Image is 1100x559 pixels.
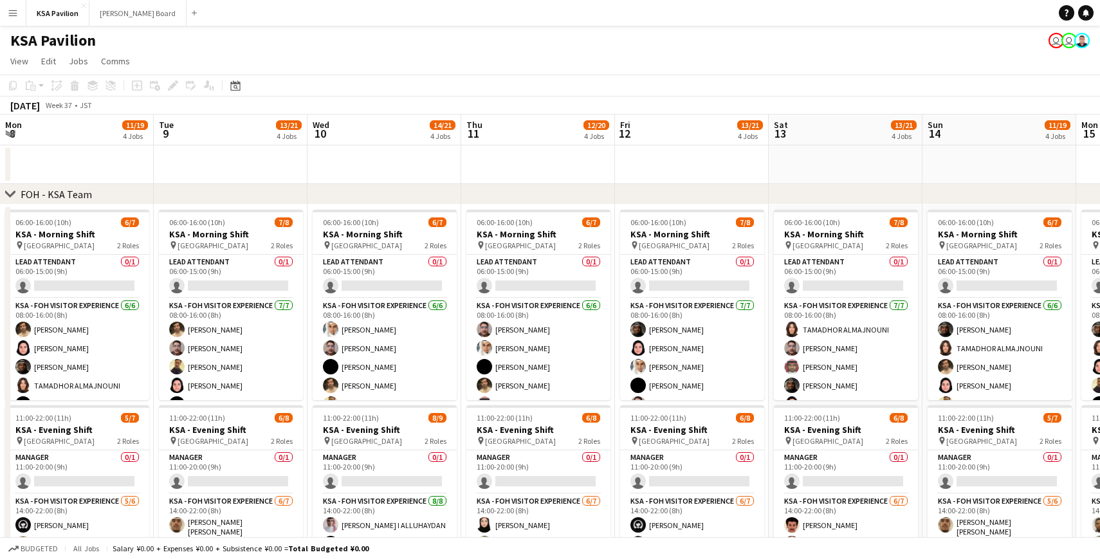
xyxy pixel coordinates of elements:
span: [GEOGRAPHIC_DATA] [331,241,402,250]
span: 7/8 [275,217,293,227]
app-card-role: KSA - FOH Visitor Experience6/608:00-16:00 (8h)[PERSON_NAME][PERSON_NAME][PERSON_NAME]TAMADHOR AL... [5,298,149,435]
h3: KSA - Evening Shift [159,424,303,435]
div: [DATE] [10,99,40,112]
span: 10 [311,126,329,141]
app-job-card: 06:00-16:00 (10h)6/7KSA - Morning Shift [GEOGRAPHIC_DATA]2 RolesLEAD ATTENDANT0/106:00-15:00 (9h)... [313,210,457,400]
span: [GEOGRAPHIC_DATA] [639,436,710,446]
span: 13/21 [737,120,763,130]
span: 5/7 [121,413,139,423]
button: KSA Pavilion [26,1,89,26]
app-job-card: 06:00-16:00 (10h)6/7KSA - Morning Shift [GEOGRAPHIC_DATA]2 RolesLEAD ATTENDANT0/106:00-15:00 (9h)... [928,210,1072,400]
app-card-role: Manager0/111:00-20:00 (9h) [5,450,149,494]
span: 11 [464,126,482,141]
app-job-card: 06:00-16:00 (10h)7/8KSA - Morning Shift [GEOGRAPHIC_DATA]2 RolesLEAD ATTENDANT0/106:00-15:00 (9h)... [159,210,303,400]
div: 06:00-16:00 (10h)6/7KSA - Morning Shift [GEOGRAPHIC_DATA]2 RolesLEAD ATTENDANT0/106:00-15:00 (9h)... [466,210,610,400]
span: Jobs [69,55,88,67]
div: 4 Jobs [892,131,916,141]
span: 11:00-22:00 (11h) [784,413,840,423]
h3: KSA - Evening Shift [774,424,918,435]
span: 06:00-16:00 (10h) [323,217,379,227]
span: Budgeted [21,544,58,553]
h3: KSA - Morning Shift [159,228,303,240]
app-card-role: LEAD ATTENDANT0/106:00-15:00 (9h) [466,255,610,298]
div: 4 Jobs [584,131,609,141]
app-card-role: KSA - FOH Visitor Experience7/708:00-16:00 (8h)[PERSON_NAME][PERSON_NAME][PERSON_NAME][PERSON_NAM... [620,298,764,454]
span: [GEOGRAPHIC_DATA] [331,436,402,446]
span: 2 Roles [1040,241,1061,250]
span: Thu [466,119,482,131]
app-user-avatar: Yousef Alabdulmuhsin [1061,33,1077,48]
app-card-role: Manager0/111:00-20:00 (9h) [466,450,610,494]
span: 8 [3,126,22,141]
span: 11/19 [122,120,148,130]
app-card-role: Manager0/111:00-20:00 (9h) [928,450,1072,494]
span: 13/21 [276,120,302,130]
span: 2 Roles [425,436,446,446]
h3: KSA - Evening Shift [313,424,457,435]
div: 4 Jobs [277,131,301,141]
div: Salary ¥0.00 + Expenses ¥0.00 + Subsistence ¥0.00 = [113,544,369,553]
button: Budgeted [6,542,60,556]
span: 12/20 [583,120,609,130]
h3: KSA - Morning Shift [313,228,457,240]
app-card-role: LEAD ATTENDANT0/106:00-15:00 (9h) [159,255,303,298]
span: Total Budgeted ¥0.00 [288,544,369,553]
h3: KSA - Morning Shift [774,228,918,240]
app-card-role: Manager0/111:00-20:00 (9h) [159,450,303,494]
span: 13/21 [891,120,917,130]
h3: KSA - Morning Shift [466,228,610,240]
a: View [5,53,33,69]
span: 8/9 [428,413,446,423]
app-card-role: KSA - FOH Visitor Experience7/708:00-16:00 (8h)[PERSON_NAME][PERSON_NAME][PERSON_NAME][PERSON_NAM... [159,298,303,454]
h3: KSA - Morning Shift [5,228,149,240]
div: 4 Jobs [123,131,147,141]
app-card-role: LEAD ATTENDANT0/106:00-15:00 (9h) [774,255,918,298]
app-job-card: 06:00-16:00 (10h)7/8KSA - Morning Shift [GEOGRAPHIC_DATA]2 RolesLEAD ATTENDANT0/106:00-15:00 (9h)... [774,210,918,400]
span: 2 Roles [578,241,600,250]
span: 6/8 [890,413,908,423]
span: Mon [5,119,22,131]
span: 9 [157,126,174,141]
span: 13 [772,126,788,141]
span: All jobs [71,544,102,553]
app-card-role: LEAD ATTENDANT0/106:00-15:00 (9h) [5,255,149,298]
span: 2 Roles [886,241,908,250]
span: 2 Roles [732,241,754,250]
app-card-role: LEAD ATTENDANT0/106:00-15:00 (9h) [313,255,457,298]
app-card-role: Manager0/111:00-20:00 (9h) [774,450,918,494]
app-card-role: KSA - FOH Visitor Experience6/608:00-16:00 (8h)[PERSON_NAME][PERSON_NAME][PERSON_NAME][PERSON_NAM... [466,298,610,435]
span: Comms [101,55,130,67]
h3: KSA - Evening Shift [5,424,149,435]
span: 15 [1079,126,1098,141]
span: [GEOGRAPHIC_DATA] [793,241,863,250]
span: 5/7 [1043,413,1061,423]
span: 2 Roles [271,436,293,446]
div: 06:00-16:00 (10h)6/7KSA - Morning Shift [GEOGRAPHIC_DATA]2 RolesLEAD ATTENDANT0/106:00-15:00 (9h)... [5,210,149,400]
span: [GEOGRAPHIC_DATA] [946,241,1017,250]
span: 11:00-22:00 (11h) [938,413,994,423]
span: [GEOGRAPHIC_DATA] [485,436,556,446]
span: 2 Roles [117,241,139,250]
span: 12 [618,126,630,141]
span: View [10,55,28,67]
div: 4 Jobs [430,131,455,141]
span: 2 Roles [886,436,908,446]
span: 2 Roles [732,436,754,446]
div: FOH - KSA Team [21,188,92,201]
span: 7/8 [736,217,754,227]
span: Sat [774,119,788,131]
span: 2 Roles [1040,436,1061,446]
app-card-role: LEAD ATTENDANT0/106:00-15:00 (9h) [928,255,1072,298]
app-card-role: KSA - FOH Visitor Experience7/708:00-16:00 (8h)TAMADHOR ALMAJNOUNI[PERSON_NAME][PERSON_NAME][PERS... [774,298,918,454]
app-card-role: Manager0/111:00-20:00 (9h) [313,450,457,494]
span: Fri [620,119,630,131]
h3: KSA - Morning Shift [620,228,764,240]
span: 2 Roles [117,436,139,446]
span: 6/7 [1043,217,1061,227]
span: [GEOGRAPHIC_DATA] [639,241,710,250]
span: [GEOGRAPHIC_DATA] [178,241,248,250]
